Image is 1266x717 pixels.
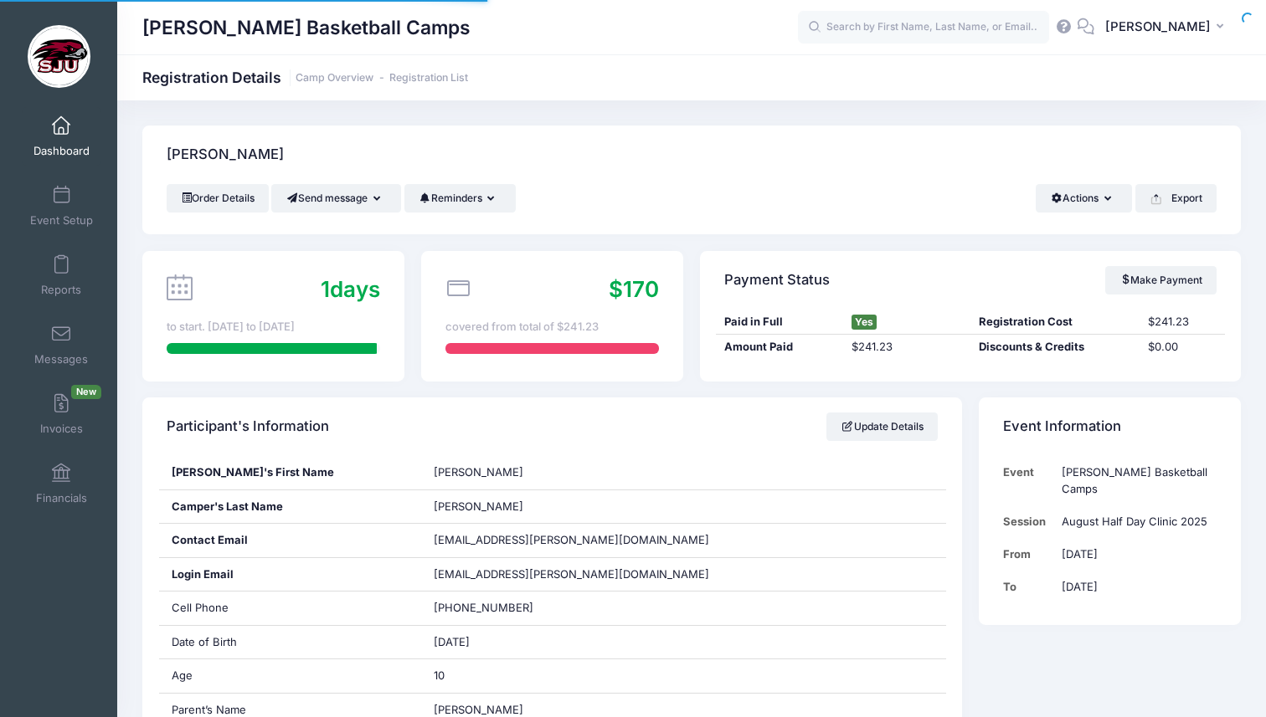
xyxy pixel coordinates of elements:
input: Search by First Name, Last Name, or Email... [798,11,1049,44]
span: Financials [36,491,87,505]
span: [PHONE_NUMBER] [434,601,533,614]
h4: Payment Status [724,256,830,304]
div: covered from total of $241.23 [445,319,659,335]
td: Session [1003,505,1054,538]
div: $241.23 [843,339,970,356]
td: [DATE] [1054,571,1217,603]
img: Cindy Griffin Basketball Camps [28,25,90,88]
div: Cell Phone [159,592,421,625]
a: Camp Overview [296,72,373,85]
a: Order Details [167,184,269,213]
span: [PERSON_NAME] [434,703,523,716]
div: Date of Birth [159,626,421,659]
td: [DATE] [1054,538,1217,571]
button: Actions [1036,184,1132,213]
span: Yes [852,315,877,330]
span: Invoices [40,422,83,436]
a: Event Setup [22,177,101,235]
h4: [PERSON_NAME] [167,131,284,179]
span: [EMAIL_ADDRESS][PERSON_NAME][DOMAIN_NAME] [434,566,709,583]
div: Contact Email [159,524,421,557]
a: Make Payment [1105,266,1217,294]
td: Event [1003,456,1054,505]
span: [PERSON_NAME] [434,465,523,479]
span: [EMAIL_ADDRESS][PERSON_NAME][DOMAIN_NAME] [434,533,709,546]
div: days [321,273,380,305]
span: New [71,385,101,399]
button: Reminders [404,184,516,213]
div: $0.00 [1140,339,1224,356]
a: Financials [22,454,101,513]
div: Age [159,659,421,693]
div: Login Email [159,558,421,592]
span: Reports [41,283,81,297]
a: InvoicesNew [22,385,101,443]
div: Registration Cost [970,314,1140,330]
span: [PERSON_NAME] [1105,18,1211,36]
span: [DATE] [434,635,470,648]
div: Amount Paid [716,339,843,356]
a: Dashboard [22,107,101,166]
span: Messages [34,352,88,366]
h1: Registration Details [142,69,468,86]
span: 1 [321,276,330,302]
button: [PERSON_NAME] [1094,8,1241,47]
span: Event Setup [30,213,93,228]
a: Messages [22,315,101,374]
button: Send message [271,184,401,213]
span: $170 [609,276,659,302]
div: Paid in Full [716,314,843,330]
div: Discounts & Credits [970,339,1140,356]
td: From [1003,538,1054,571]
span: 10 [434,668,445,682]
h1: [PERSON_NAME] Basketball Camps [142,8,471,47]
td: To [1003,571,1054,603]
h4: Participant's Information [167,403,329,451]
h4: Event Information [1003,403,1121,451]
span: Dashboard [33,144,90,158]
a: Update Details [826,412,938,441]
td: [PERSON_NAME] Basketball Camps [1054,456,1217,505]
a: Registration List [389,72,468,85]
div: [PERSON_NAME]'s First Name [159,456,421,489]
span: [PERSON_NAME] [434,499,523,513]
div: Camper's Last Name [159,490,421,524]
a: Reports [22,246,101,305]
td: August Half Day Clinic 2025 [1054,505,1217,538]
div: to start. [DATE] to [DATE] [167,319,380,335]
button: Export [1135,184,1217,213]
div: $241.23 [1140,314,1224,330]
